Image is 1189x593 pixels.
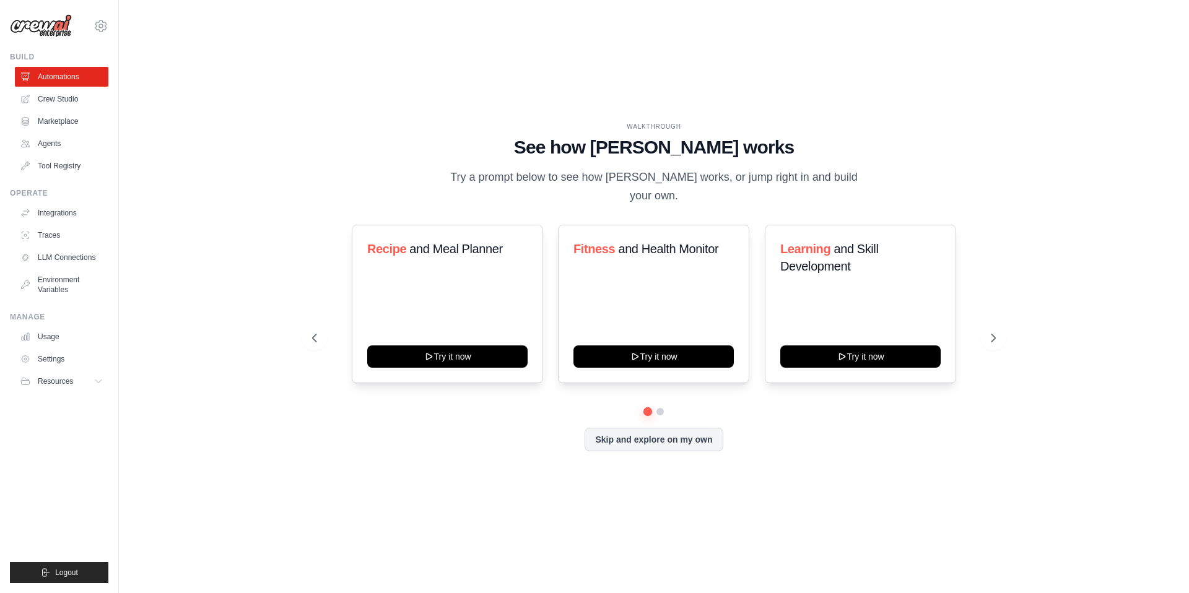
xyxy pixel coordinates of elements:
img: Logo [10,14,72,38]
div: Manage [10,312,108,322]
a: Agents [15,134,108,154]
button: Resources [15,371,108,391]
a: Environment Variables [15,270,108,300]
a: Tool Registry [15,156,108,176]
span: Logout [55,568,78,578]
span: Recipe [367,242,406,256]
button: Try it now [573,345,734,368]
span: Fitness [573,242,615,256]
a: Traces [15,225,108,245]
span: Resources [38,376,73,386]
a: Marketplace [15,111,108,131]
span: Learning [780,242,830,256]
div: Operate [10,188,108,198]
span: and Skill Development [780,242,878,273]
a: LLM Connections [15,248,108,267]
a: Integrations [15,203,108,223]
div: WALKTHROUGH [312,122,996,131]
button: Logout [10,562,108,583]
h1: See how [PERSON_NAME] works [312,136,996,158]
span: and Meal Planner [409,242,502,256]
button: Skip and explore on my own [585,428,723,451]
div: Build [10,52,108,62]
span: and Health Monitor [619,242,719,256]
button: Try it now [780,345,941,368]
a: Usage [15,327,108,347]
a: Settings [15,349,108,369]
a: Automations [15,67,108,87]
a: Crew Studio [15,89,108,109]
p: Try a prompt below to see how [PERSON_NAME] works, or jump right in and build your own. [446,168,862,205]
button: Try it now [367,345,528,368]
